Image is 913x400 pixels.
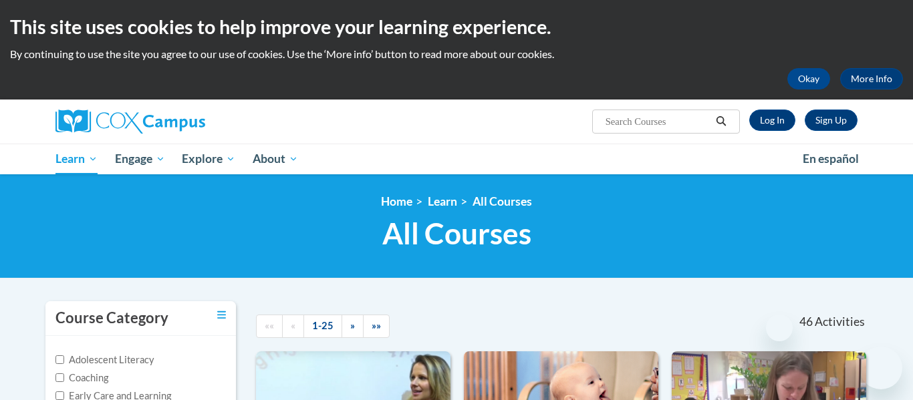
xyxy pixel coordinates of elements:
span: Engage [115,151,165,167]
a: 1-25 [303,315,342,338]
a: Explore [173,144,244,174]
a: About [244,144,307,174]
label: Coaching [55,371,108,385]
a: Toggle collapse [217,308,226,323]
input: Checkbox for Options [55,373,64,382]
div: Main menu [35,144,878,174]
iframe: Button to launch messaging window [860,347,902,389]
img: Cox Campus [55,110,205,134]
iframe: Close message [766,315,793,341]
a: More Info [840,68,903,89]
span: Learn [55,151,98,167]
span: »» [372,320,381,331]
span: About [253,151,298,167]
a: Begining [256,315,283,338]
a: End [363,315,390,338]
a: Home [381,194,412,208]
a: All Courses [473,194,532,208]
a: Cox Campus [55,110,309,134]
button: Search [711,114,731,130]
span: Explore [182,151,235,167]
button: Okay [787,68,830,89]
a: Log In [749,110,795,131]
span: « [291,320,295,331]
input: Checkbox for Options [55,355,64,364]
a: Next [342,315,364,338]
span: «« [265,320,274,331]
a: En español [794,145,868,173]
a: Learn [47,144,106,174]
a: Learn [428,194,457,208]
a: Previous [282,315,304,338]
h3: Course Category [55,308,168,329]
label: Adolescent Literacy [55,353,154,367]
a: Engage [106,144,174,174]
p: By continuing to use the site you agree to our use of cookies. Use the ‘More info’ button to read... [10,47,903,61]
a: Register [805,110,858,131]
span: All Courses [382,216,531,251]
input: Search Courses [604,114,711,130]
span: En español [803,152,859,166]
input: Checkbox for Options [55,391,64,400]
h2: This site uses cookies to help improve your learning experience. [10,13,903,40]
span: » [350,320,355,331]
